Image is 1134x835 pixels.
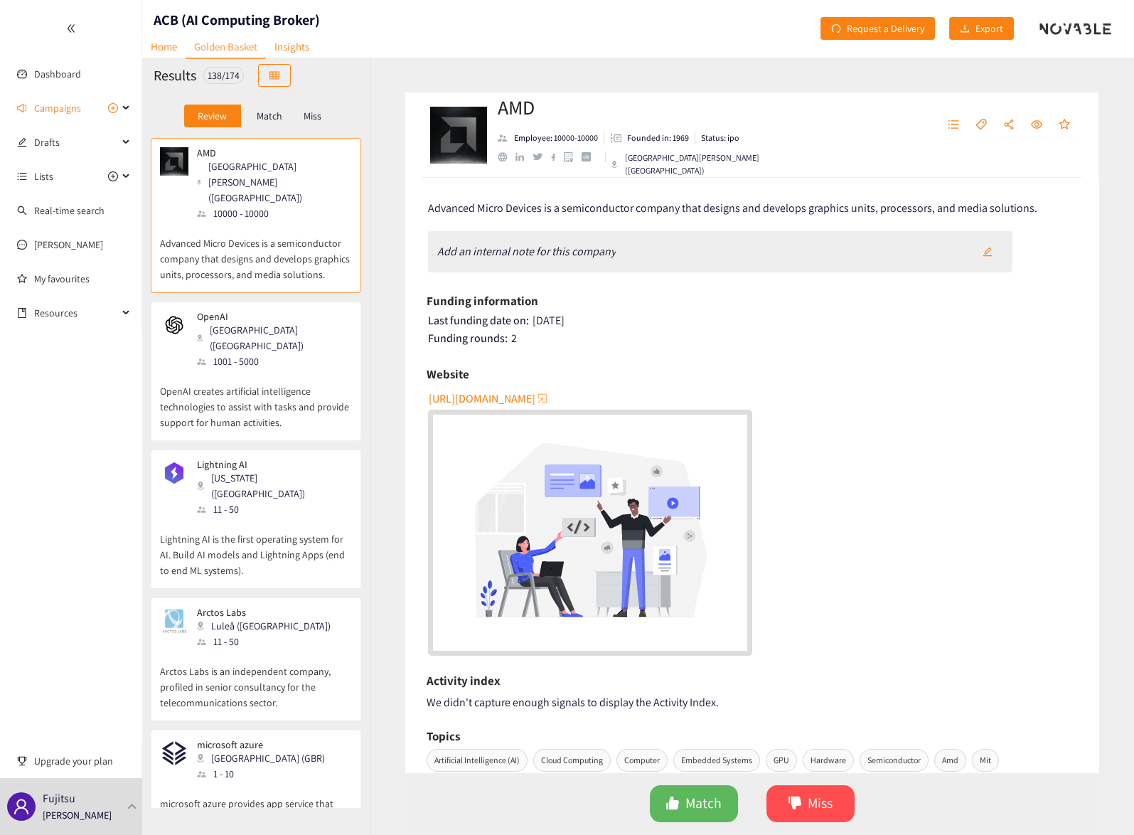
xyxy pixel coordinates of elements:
button: [URL][DOMAIN_NAME] [429,387,550,410]
p: [PERSON_NAME] [43,807,112,823]
button: dislikeMiss [766,785,855,822]
span: Last funding date on: [428,313,529,328]
button: likeMatch [650,785,738,822]
a: My favourites [34,265,131,293]
p: Lightning AI [197,459,342,470]
div: [GEOGRAPHIC_DATA][PERSON_NAME] ([GEOGRAPHIC_DATA]) [197,159,351,206]
span: table [269,70,279,82]
button: share-alt [996,114,1022,137]
a: Golden Basket [186,36,266,59]
h6: Activity index [427,670,501,691]
span: Resources [34,299,118,327]
button: table [258,64,291,87]
p: Employee: 10000-10000 [514,132,598,144]
a: website [433,415,748,651]
button: edit [972,240,1003,263]
div: 138 / 174 [203,67,244,84]
span: plus-circle [108,103,118,113]
div: [GEOGRAPHIC_DATA] ([GEOGRAPHIC_DATA]) [197,322,351,353]
span: Cloud Computing [533,749,611,772]
div: 11 - 50 [197,634,339,649]
span: sound [17,103,27,113]
a: Home [142,36,186,58]
a: website [498,152,515,161]
a: linkedin [515,153,533,161]
span: dislike [788,796,802,812]
span: book [17,308,27,318]
span: Artificial Intelligence (AI) [427,749,528,772]
div: 2 [428,331,1078,346]
span: edit [983,247,993,258]
p: Arctos Labs is an independent company, profiled in senior consultancy for the telecommunications ... [160,649,352,711]
a: Real-time search [34,204,105,217]
span: edit [17,137,27,147]
p: Miss [304,110,321,122]
p: AMD [197,147,342,159]
img: Snapshot of the company's website [160,607,188,635]
span: Campaigns [34,94,81,122]
a: facebook [551,153,565,161]
span: star [1059,119,1070,132]
button: unordered-list [941,114,966,137]
p: Arctos Labs [197,607,331,618]
span: tag [975,119,987,132]
span: share-alt [1003,119,1015,132]
span: Funding rounds: [428,331,508,346]
p: OpenAI creates artificial intelligence technologies to assist with tasks and provide support for ... [160,369,352,430]
button: redoRequest a Delivery [820,17,935,40]
a: Dashboard [34,68,81,80]
div: 1001 - 5000 [197,353,351,369]
span: user [13,798,30,815]
a: [PERSON_NAME] [34,238,103,251]
button: eye [1024,114,1049,137]
div: [DATE] [428,314,1078,328]
span: Lists [34,162,53,191]
div: 1 - 10 [197,766,333,782]
span: Embedded Systems [673,749,760,772]
p: Founded in: 1969 [627,132,689,144]
span: eye [1031,119,1042,132]
i: Add an internal note for this company [437,244,616,259]
span: [URL][DOMAIN_NAME] [429,390,535,408]
span: Hardware [803,749,854,772]
span: Upgrade your plan [34,747,131,775]
button: tag [968,114,994,137]
span: Export [975,21,1003,36]
img: Snapshot of the company's website [160,147,188,176]
span: Match [685,792,722,814]
a: Insights [266,36,318,58]
span: Amd [934,749,966,772]
p: microsoft azure [197,739,325,750]
span: double-left [66,23,76,33]
div: Luleå ([GEOGRAPHIC_DATA]) [197,618,339,634]
li: Founded in year [604,132,695,144]
h1: ACB (AI Computing Broker) [154,10,320,30]
span: plus-circle [108,171,118,181]
p: Lightning AI is the first operating system for AI. Build AI models and Lightning Apps (end to end... [160,517,352,578]
span: Request a Delivery [847,21,924,36]
p: OpenAI [197,311,342,322]
div: [GEOGRAPHIC_DATA] (GBR) [197,750,333,766]
img: Company Logo [430,107,487,164]
div: 10000 - 10000 [197,206,351,221]
img: Snapshot of the company's website [160,311,188,339]
h6: Topics [427,725,460,747]
p: Match [257,110,282,122]
p: Advanced Micro Devices is a semiconductor company that designs and develops graphics units, proce... [160,221,352,282]
iframe: Chat Widget [1063,767,1134,835]
div: 11 - 50 [197,501,351,517]
img: Snapshot of the Company's website [433,415,748,651]
span: Advanced Micro Devices is a semiconductor company that designs and develops graphics units, proce... [428,201,1037,216]
span: Drafts [34,128,118,156]
img: Snapshot of the company's website [160,739,188,767]
span: Miss [808,792,833,814]
span: unordered-list [948,119,959,132]
span: Mit [972,749,999,772]
span: GPU [766,749,797,772]
div: [GEOGRAPHIC_DATA][PERSON_NAME] ([GEOGRAPHIC_DATA]) [611,151,804,177]
p: Review [198,110,227,122]
p: Fujitsu [43,789,75,807]
div: [US_STATE] ([GEOGRAPHIC_DATA]) [197,470,351,501]
p: Status: ipo [701,132,739,144]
